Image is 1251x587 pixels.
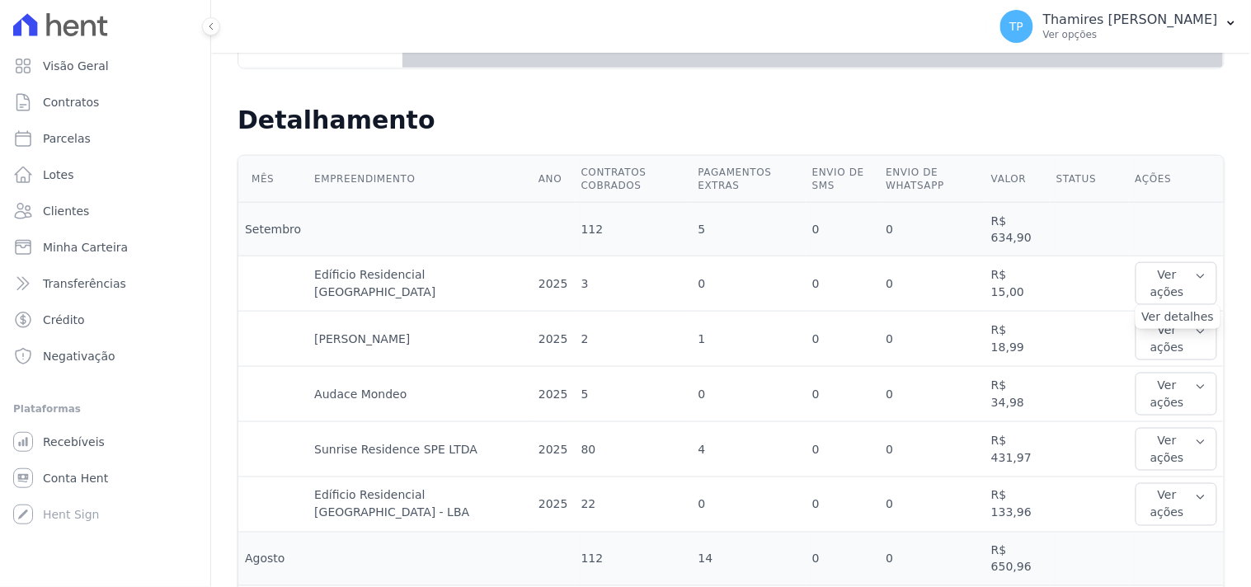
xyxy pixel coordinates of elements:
td: R$ 15,00 [985,256,1050,312]
td: R$ 431,97 [985,422,1050,477]
td: 0 [879,312,985,367]
p: Ver opções [1043,28,1218,41]
button: Ver ações [1136,317,1217,360]
p: Thamires [PERSON_NAME] [1043,12,1218,28]
td: 0 [879,477,985,533]
td: 0 [806,256,880,312]
span: Crédito [43,312,85,328]
td: 0 [806,312,880,367]
span: Lotes [43,167,74,183]
td: 0 [806,422,880,477]
td: 2025 [532,367,575,422]
span: Visão Geral [43,58,109,74]
td: 0 [692,477,806,533]
td: 0 [806,533,880,586]
th: Envio de Whatsapp [879,156,985,203]
th: Envio de SMS [806,156,880,203]
a: Negativação [7,340,204,373]
th: Status [1050,156,1129,203]
td: 0 [879,533,985,586]
span: TP [1009,21,1023,32]
span: Parcelas [43,130,91,147]
td: R$ 18,99 [985,312,1050,367]
td: 0 [879,422,985,477]
td: 5 [575,367,692,422]
td: 0 [692,256,806,312]
h2: Detalhamento [238,106,1225,135]
td: 0 [879,256,985,312]
td: [PERSON_NAME] [308,312,532,367]
th: Ano [532,156,575,203]
td: Edíficio Residencial [GEOGRAPHIC_DATA] - LBA [308,477,532,533]
span: Recebíveis [43,434,105,450]
td: Edíficio Residencial [GEOGRAPHIC_DATA] [308,256,532,312]
a: Crédito [7,303,204,336]
th: Valor [985,156,1050,203]
td: Setembro [238,203,308,256]
span: Contratos [43,94,99,110]
td: 112 [575,533,692,586]
td: 112 [575,203,692,256]
td: 0 [879,203,985,256]
td: 80 [575,422,692,477]
td: 4 [692,422,806,477]
span: Minha Carteira [43,239,128,256]
button: Ver ações [1136,373,1217,416]
td: 2025 [532,422,575,477]
a: Minha Carteira [7,231,204,264]
span: Transferências [43,275,126,292]
td: Sunrise Residence SPE LTDA [308,422,532,477]
a: Transferências [7,267,204,300]
td: 0 [879,367,985,422]
a: Lotes [7,158,204,191]
td: Agosto [238,533,308,586]
th: Empreendimento [308,156,532,203]
a: Visão Geral [7,49,204,82]
span: Clientes [43,203,89,219]
button: Ver ações [1136,262,1217,305]
td: R$ 650,96 [985,533,1050,586]
a: Conta Hent [7,462,204,495]
td: 0 [692,367,806,422]
td: 22 [575,477,692,533]
a: Parcelas [7,122,204,155]
th: Mês [238,156,308,203]
a: Clientes [7,195,204,228]
button: Ver ações [1136,483,1217,526]
td: 14 [692,533,806,586]
td: 2025 [532,256,575,312]
span: Negativação [43,348,115,364]
td: 0 [806,203,880,256]
td: 3 [575,256,692,312]
td: 2 [575,312,692,367]
a: Recebíveis [7,425,204,458]
td: Audace Mondeo [308,367,532,422]
button: Ver ações [1136,428,1217,471]
th: Contratos cobrados [575,156,692,203]
td: R$ 634,90 [985,203,1050,256]
a: Ver detalhes [1142,308,1215,326]
td: 5 [692,203,806,256]
td: R$ 34,98 [985,367,1050,422]
button: TP Thamires [PERSON_NAME] Ver opções [987,3,1251,49]
span: Conta Hent [43,470,108,486]
div: Plataformas [13,399,197,419]
th: Ações [1129,156,1224,203]
td: 0 [806,477,880,533]
td: R$ 133,96 [985,477,1050,533]
a: Contratos [7,86,204,119]
td: 0 [806,367,880,422]
td: 2025 [532,312,575,367]
td: 1 [692,312,806,367]
td: 2025 [532,477,575,533]
th: Pagamentos extras [692,156,806,203]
